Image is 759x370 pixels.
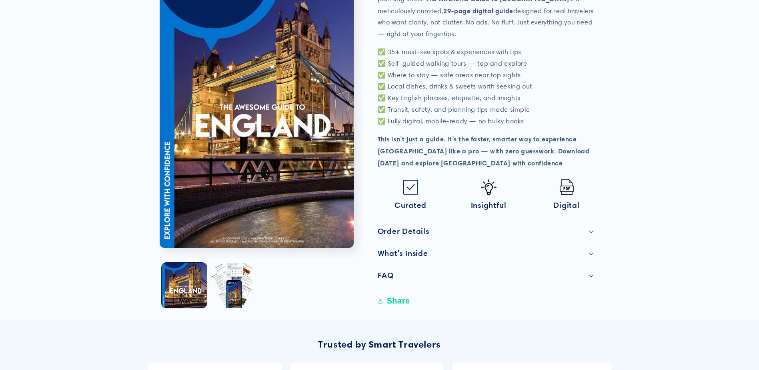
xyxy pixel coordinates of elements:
[378,264,600,286] summary: FAQ
[378,292,413,310] button: Share
[378,248,428,258] h2: What's Inside
[162,263,207,308] button: Load image 1 in gallery view
[211,263,256,308] button: Load image 2 in gallery view
[148,336,612,353] div: Trusted by Smart Travelers
[471,200,507,210] span: Insightful
[395,200,427,210] span: Curated
[553,200,579,210] span: Digital
[378,46,600,127] p: ✅ 35+ must-see spots & experiences with tips ✅ Self-guided walking tours — tap and explore ✅ Wher...
[378,226,429,236] h2: Order Details
[378,135,590,167] strong: This isn’t just a guide. It’s the faster, smarter way to experience [GEOGRAPHIC_DATA] like a pro ...
[378,270,394,280] h2: FAQ
[443,7,513,15] strong: 29-page digital guide
[378,242,600,264] summary: What's Inside
[559,179,575,195] img: Pdf.png
[378,220,600,242] summary: Order Details
[481,179,497,195] img: Idea-icon.png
